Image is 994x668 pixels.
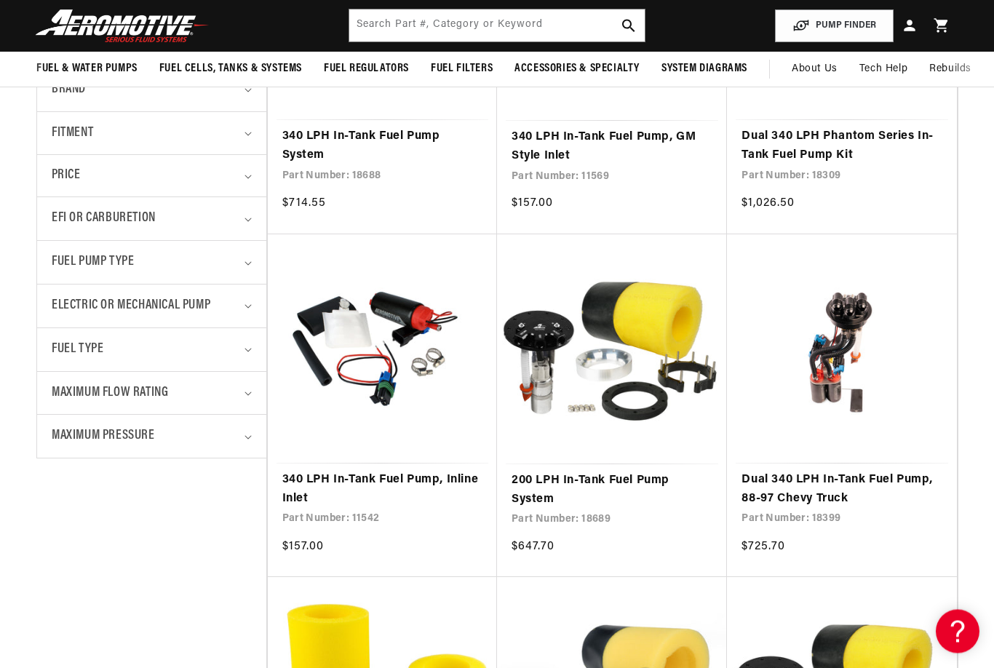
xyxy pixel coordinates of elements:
span: Maximum Pressure [52,426,155,448]
span: Fuel & Water Pumps [36,61,138,76]
summary: Fuel Filters [420,52,504,86]
summary: Fuel Pump Type (0 selected) [52,242,252,285]
summary: Fitment (0 selected) [52,113,252,156]
a: About Us [781,52,848,87]
span: Fuel Regulators [324,61,409,76]
span: Electric or Mechanical Pump [52,296,210,317]
summary: EFI or Carburetion (0 selected) [52,198,252,241]
span: Rebuilds [929,61,971,77]
a: 200 LPH In-Tank Fuel Pump System [512,472,712,509]
span: Fitment [52,124,93,145]
a: Dual 340 LPH Phantom Series In-Tank Fuel Pump Kit [741,128,942,165]
span: Price [52,167,80,186]
input: Search by Part Number, Category or Keyword [349,9,645,41]
span: Tech Help [859,61,907,77]
summary: Tech Help [848,52,918,87]
a: 340 LPH In-Tank Fuel Pump System [282,128,482,165]
span: About Us [792,63,838,74]
span: System Diagrams [661,61,747,76]
summary: System Diagrams [651,52,758,86]
span: Brand [52,80,86,101]
span: Fuel Cells, Tanks & Systems [159,61,302,76]
span: EFI or Carburetion [52,209,156,230]
span: Accessories & Specialty [514,61,640,76]
span: Maximum Flow Rating [52,383,168,405]
a: Dual 340 LPH In-Tank Fuel Pump, 88-97 Chevy Truck [741,472,942,509]
span: Fuel Pump Type [52,253,134,274]
summary: Maximum Pressure (0 selected) [52,415,252,458]
summary: Fuel Type (0 selected) [52,329,252,372]
a: 340 LPH In-Tank Fuel Pump, GM Style Inlet [512,129,712,166]
summary: Price [52,156,252,197]
summary: Brand (0 selected) [52,69,252,112]
span: Fuel Type [52,340,103,361]
summary: Maximum Flow Rating (0 selected) [52,373,252,415]
span: Fuel Filters [431,61,493,76]
summary: Fuel Cells, Tanks & Systems [148,52,313,86]
summary: Rebuilds [918,52,982,87]
summary: Electric or Mechanical Pump (0 selected) [52,285,252,328]
summary: Accessories & Specialty [504,52,651,86]
img: Aeromotive [31,9,213,43]
summary: Fuel Regulators [313,52,420,86]
button: search button [613,9,645,41]
button: PUMP FINDER [775,9,894,42]
a: 340 LPH In-Tank Fuel Pump, Inline Inlet [282,472,482,509]
summary: Fuel & Water Pumps [25,52,148,86]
